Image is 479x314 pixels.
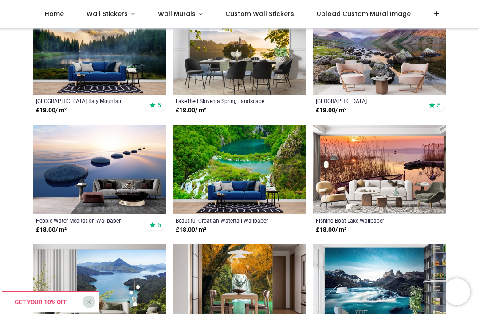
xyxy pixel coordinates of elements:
[317,9,411,18] span: Upload Custom Mural Image
[157,221,161,229] span: 5
[36,226,67,235] strong: £ 18.00 / m²
[173,6,306,95] img: Lake Bled Slovenia Spring Landscape Wall Mural Wallpaper
[316,217,418,224] a: Fishing Boat Lake Wallpaper
[176,97,278,104] a: Lake Bled Slovenia Spring Landscape Wallpaper
[444,278,470,305] iframe: Brevo live chat
[437,101,440,109] span: 5
[157,101,161,109] span: 5
[36,106,67,115] strong: £ 18.00 / m²
[158,9,196,18] span: Wall Murals
[176,217,278,224] a: Beautiful Croatian Waterfall Wallpaper
[176,106,206,115] strong: £ 18.00 / m²
[173,125,306,214] img: Beautiful Croatian Waterfall Wall Mural Wallpaper
[316,97,418,104] a: [GEOGRAPHIC_DATA] [GEOGRAPHIC_DATA] Wallpaper
[45,9,64,18] span: Home
[176,226,206,235] strong: £ 18.00 / m²
[316,226,346,235] strong: £ 18.00 / m²
[313,125,446,214] img: Fishing Boat Lake Wall Mural Wallpaper
[36,217,138,224] a: Pebble Water Meditation Wallpaper
[86,9,128,18] span: Wall Stickers
[36,97,138,104] a: [GEOGRAPHIC_DATA] Italy Mountain Landscape Wallpaper
[225,9,294,18] span: Custom Wall Stickers
[33,125,166,214] img: Pebble Water Meditation Wall Mural Wallpaper
[316,106,346,115] strong: £ 18.00 / m²
[313,6,446,95] img: Mountain Landscape Lake District Cumbria Wall Mural Wallpaper
[33,6,166,95] img: Lake Antorno Italy Mountain Landscape Wall Mural Wallpaper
